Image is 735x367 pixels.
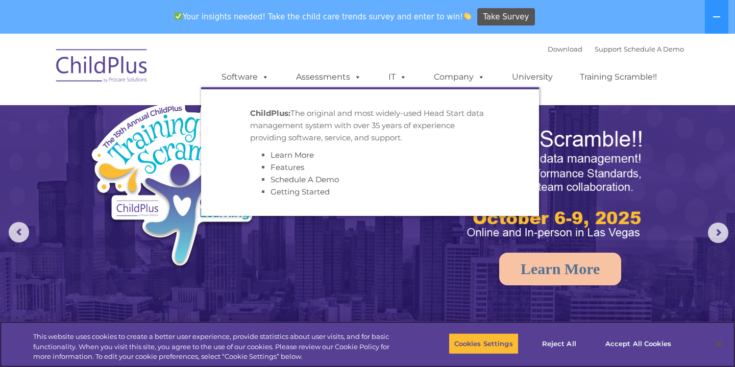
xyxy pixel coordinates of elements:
div: This website uses cookies to create a better user experience, provide statistics about user visit... [33,332,404,362]
img: ChildPlus by Procare Solutions [51,42,153,93]
a: Learn More [499,253,621,285]
span: Phone number [142,109,185,117]
button: Cookies Settings [449,333,519,354]
img: ✅ [175,12,182,20]
span: Last name [142,67,173,75]
button: Close [707,332,730,355]
a: Company [424,67,495,87]
a: Schedule A Demo [271,175,339,184]
a: Schedule A Demo [624,45,684,53]
img: 👏 [463,12,471,20]
a: Getting Started [271,187,330,197]
a: Take Survey [477,8,535,26]
strong: ChildPlus: [250,108,290,118]
span: Your insights needed! Take the child care trends survey and enter to win! [170,7,476,27]
a: Features [271,162,304,172]
a: Software [211,67,279,87]
a: IT [378,67,417,87]
a: Training Scramble!! [570,67,667,87]
a: Learn More [271,150,314,160]
a: Assessments [286,67,372,87]
button: Reject All [527,333,591,354]
span: Take Survey [483,8,529,26]
font: | [548,45,684,53]
a: Download [548,45,582,53]
a: University [502,67,563,87]
button: Accept All Cookies [600,333,677,354]
p: The original and most widely-used Head Start data management system with over 35 years of experie... [250,107,490,144]
a: Support [595,45,622,53]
